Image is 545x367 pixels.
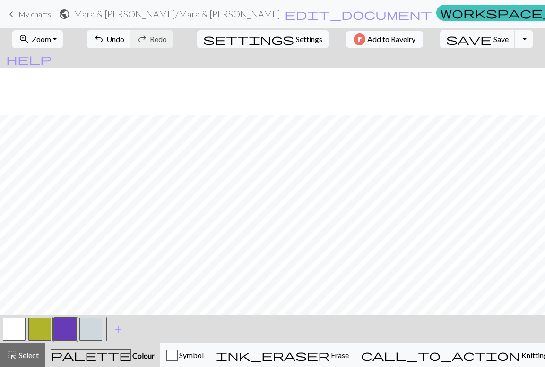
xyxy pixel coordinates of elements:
[346,31,423,48] button: Add to Ravelry
[178,350,204,359] span: Symbol
[354,33,365,45] img: Ravelry
[367,33,415,45] span: Add to Ravelry
[32,34,51,43] span: Zoom
[6,6,51,22] a: My charts
[210,343,355,367] button: Erase
[296,33,322,45] span: Settings
[131,351,155,360] span: Colour
[216,349,329,362] span: ink_eraser
[18,9,51,18] span: My charts
[329,350,349,359] span: Erase
[74,8,280,19] h2: Mara & [PERSON_NAME] / Mara & [PERSON_NAME]
[203,33,294,45] i: Settings
[106,34,124,43] span: Undo
[59,8,70,21] span: public
[6,8,17,21] span: keyboard_arrow_left
[197,30,329,48] button: SettingsSettings
[493,34,509,43] span: Save
[12,30,63,48] button: Zoom
[446,33,492,46] span: save
[17,350,39,359] span: Select
[51,349,130,362] span: palette
[6,52,52,66] span: help
[361,349,520,362] span: call_to_action
[203,33,294,46] span: settings
[45,343,160,367] button: Colour
[93,33,104,46] span: undo
[160,343,210,367] button: Symbol
[285,8,432,21] span: edit_document
[112,323,124,336] span: add
[6,349,17,362] span: highlight_alt
[87,30,131,48] button: Undo
[18,33,30,46] span: zoom_in
[440,30,515,48] button: Save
